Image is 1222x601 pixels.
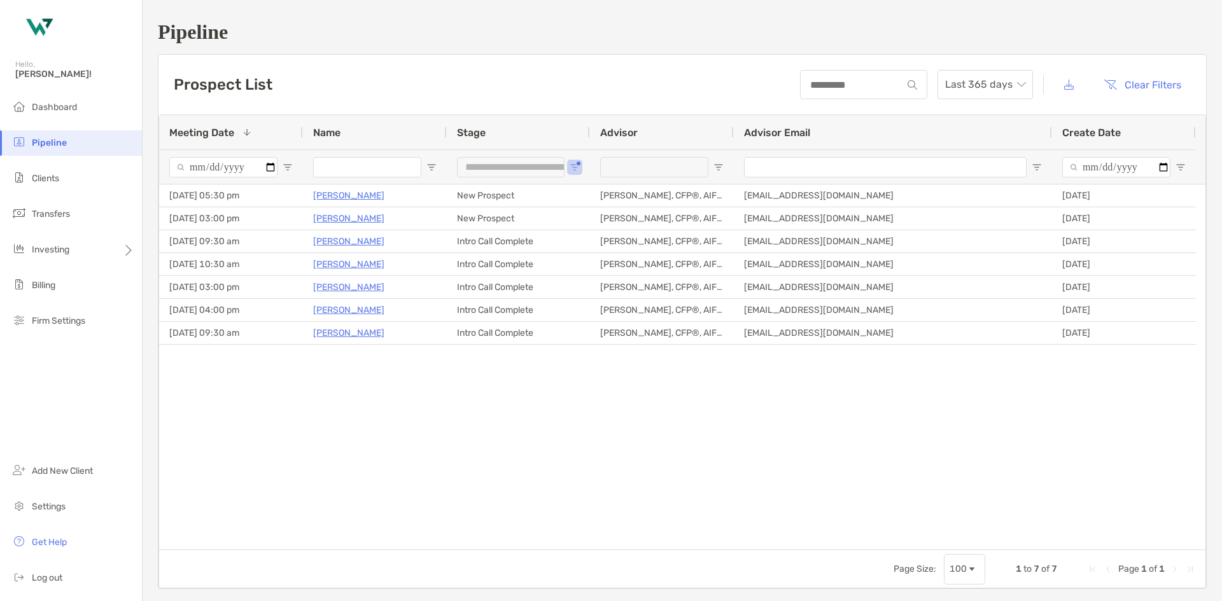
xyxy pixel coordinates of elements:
[734,322,1052,344] div: [EMAIL_ADDRESS][DOMAIN_NAME]
[11,498,27,513] img: settings icon
[590,184,734,207] div: [PERSON_NAME], CFP®, AIF®, CPFA
[945,71,1025,99] span: Last 365 days
[590,253,734,275] div: [PERSON_NAME], CFP®, AIF®, CRPC
[32,572,62,583] span: Log out
[734,230,1052,252] div: [EMAIL_ADDRESS][DOMAIN_NAME]
[15,5,61,51] img: Zoe Logo
[1034,563,1039,574] span: 7
[447,184,590,207] div: New Prospect
[590,276,734,298] div: [PERSON_NAME], CFP®, AIF®, CPFA
[11,462,27,478] img: add_new_client icon
[570,162,580,172] button: Open Filter Menu
[169,127,234,139] span: Meeting Date
[713,162,724,172] button: Open Filter Menu
[313,233,384,249] a: [PERSON_NAME]
[1052,230,1196,252] div: [DATE]
[734,253,1052,275] div: [EMAIL_ADDRESS][DOMAIN_NAME]
[734,299,1052,321] div: [EMAIL_ADDRESS][DOMAIN_NAME]
[1159,563,1165,574] span: 1
[11,534,27,549] img: get-help icon
[32,209,70,219] span: Transfers
[744,127,810,139] span: Advisor Email
[1103,564,1113,574] div: Previous Page
[1052,253,1196,275] div: [DATE]
[1141,563,1147,574] span: 1
[32,244,69,255] span: Investing
[1052,322,1196,344] div: [DATE]
[1032,162,1042,172] button: Open Filter Menu
[11,277,27,292] img: billing icon
[174,76,272,93] h3: Prospect List
[313,325,384,341] a: [PERSON_NAME]
[169,157,277,177] input: Meeting Date Filter Input
[283,162,293,172] button: Open Filter Menu
[11,241,27,256] img: investing icon
[600,127,638,139] span: Advisor
[447,276,590,298] div: Intro Call Complete
[32,102,77,113] span: Dashboard
[1170,564,1180,574] div: Next Page
[159,184,303,207] div: [DATE] 05:30 pm
[313,279,384,295] a: [PERSON_NAME]
[1051,563,1057,574] span: 7
[11,312,27,328] img: firm-settings icon
[313,302,384,318] a: [PERSON_NAME]
[159,299,303,321] div: [DATE] 04:00 pm
[11,170,27,185] img: clients icon
[1062,127,1121,139] span: Create Date
[11,99,27,114] img: dashboard icon
[457,127,486,139] span: Stage
[1176,162,1186,172] button: Open Filter Menu
[1149,563,1157,574] span: of
[32,537,67,548] span: Get Help
[744,157,1027,177] input: Advisor Email Filter Input
[1094,71,1191,99] button: Clear Filters
[11,134,27,149] img: pipeline icon
[313,188,384,204] a: [PERSON_NAME]
[944,554,985,584] div: Page Size
[1023,563,1032,574] span: to
[447,322,590,344] div: Intro Call Complete
[1185,564,1195,574] div: Last Page
[1062,157,1170,177] input: Create Date Filter Input
[32,315,85,326] span: Firm Settings
[158,20,1207,44] h1: Pipeline
[159,322,303,344] div: [DATE] 09:30 am
[313,211,384,226] a: [PERSON_NAME]
[15,69,134,79] span: [PERSON_NAME]!
[313,256,384,272] a: [PERSON_NAME]
[1016,563,1022,574] span: 1
[950,563,967,574] div: 100
[1088,564,1098,574] div: First Page
[159,253,303,275] div: [DATE] 10:30 am
[32,173,59,184] span: Clients
[447,230,590,252] div: Intro Call Complete
[734,276,1052,298] div: [EMAIL_ADDRESS][DOMAIN_NAME]
[734,207,1052,230] div: [EMAIL_ADDRESS][DOMAIN_NAME]
[159,207,303,230] div: [DATE] 03:00 pm
[1052,276,1196,298] div: [DATE]
[590,299,734,321] div: [PERSON_NAME], CFP®, AIF®, CRPC
[32,280,55,291] span: Billing
[1052,299,1196,321] div: [DATE]
[11,569,27,584] img: logout icon
[908,80,917,90] img: input icon
[447,253,590,275] div: Intro Call Complete
[1118,563,1139,574] span: Page
[590,322,734,344] div: [PERSON_NAME], CFP®, AIF®, CRPC
[426,162,437,172] button: Open Filter Menu
[1041,563,1050,574] span: of
[894,563,936,574] div: Page Size:
[590,230,734,252] div: [PERSON_NAME], CFP®, AIF®, CRPC
[159,230,303,252] div: [DATE] 09:30 am
[159,276,303,298] div: [DATE] 03:00 pm
[32,501,66,512] span: Settings
[1052,207,1196,230] div: [DATE]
